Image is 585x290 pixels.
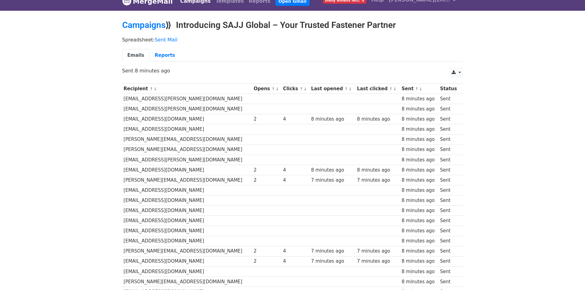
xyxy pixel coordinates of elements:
[254,167,280,174] div: 2
[122,246,252,256] td: [PERSON_NAME][EMAIL_ADDRESS][DOMAIN_NAME]
[122,145,252,155] td: [PERSON_NAME][EMAIL_ADDRESS][DOMAIN_NAME]
[402,177,437,184] div: 8 minutes ago
[554,261,585,290] iframe: Chat Widget
[122,206,252,216] td: [EMAIL_ADDRESS][DOMAIN_NAME]
[402,258,437,265] div: 8 minutes ago
[304,87,307,91] a: ↓
[122,20,166,30] a: Campaigns
[439,185,460,195] td: Sent
[439,134,460,145] td: Sent
[439,84,460,94] th: Status
[155,37,177,43] a: Sent Mail
[252,84,282,94] th: Opens
[283,116,308,123] div: 4
[122,68,463,74] p: Sent 8 minutes ago
[389,87,392,91] a: ↑
[122,256,252,266] td: [EMAIL_ADDRESS][DOMAIN_NAME]
[439,195,460,206] td: Sent
[122,94,252,104] td: [EMAIL_ADDRESS][PERSON_NAME][DOMAIN_NAME]
[439,114,460,124] td: Sent
[345,87,348,91] a: ↑
[402,136,437,143] div: 8 minutes ago
[439,266,460,276] td: Sent
[554,261,585,290] div: 聊天小工具
[439,165,460,175] td: Sent
[122,216,252,226] td: [EMAIL_ADDRESS][DOMAIN_NAME]
[439,104,460,114] td: Sent
[311,167,354,174] div: 8 minutes ago
[402,167,437,174] div: 8 minutes ago
[402,217,437,224] div: 8 minutes ago
[439,124,460,134] td: Sent
[254,177,280,184] div: 2
[122,165,252,175] td: [EMAIL_ADDRESS][DOMAIN_NAME]
[402,207,437,214] div: 8 minutes ago
[122,84,252,94] th: Recipient
[150,49,180,62] a: Reports
[415,87,419,91] a: ↑
[357,167,399,174] div: 8 minutes ago
[272,87,275,91] a: ↑
[402,126,437,133] div: 8 minutes ago
[122,195,252,206] td: [EMAIL_ADDRESS][DOMAIN_NAME]
[282,84,310,94] th: Clicks
[349,87,352,91] a: ↓
[439,246,460,256] td: Sent
[154,87,157,91] a: ↓
[419,87,423,91] a: ↓
[402,146,437,153] div: 8 minutes ago
[283,177,308,184] div: 4
[275,87,279,91] a: ↓
[283,167,308,174] div: 4
[402,248,437,255] div: 8 minutes ago
[402,116,437,123] div: 8 minutes ago
[311,177,354,184] div: 7 minutes ago
[402,238,437,245] div: 8 minutes ago
[357,248,399,255] div: 7 minutes ago
[357,116,399,123] div: 8 minutes ago
[439,155,460,165] td: Sent
[357,177,399,184] div: 7 minutes ago
[439,175,460,185] td: Sent
[402,95,437,102] div: 8 minutes ago
[439,94,460,104] td: Sent
[310,84,356,94] th: Last opened
[311,258,354,265] div: 7 minutes ago
[122,114,252,124] td: [EMAIL_ADDRESS][DOMAIN_NAME]
[122,155,252,165] td: [EMAIL_ADDRESS][PERSON_NAME][DOMAIN_NAME]
[122,185,252,195] td: [EMAIL_ADDRESS][DOMAIN_NAME]
[402,187,437,194] div: 8 minutes ago
[122,49,150,62] a: Emails
[283,248,308,255] div: 4
[150,87,153,91] a: ↑
[122,37,463,43] p: Spreadsheet:
[402,268,437,275] div: 8 minutes ago
[439,145,460,155] td: Sent
[122,20,463,30] h2: ⟫ Introducing SAJJ Global – Your Trusted Fastener Partner
[439,226,460,236] td: Sent
[311,248,354,255] div: 7 minutes ago
[402,157,437,164] div: 8 minutes ago
[439,216,460,226] td: Sent
[311,116,354,123] div: 8 minutes ago
[283,258,308,265] div: 4
[402,106,437,113] div: 8 minutes ago
[122,124,252,134] td: [EMAIL_ADDRESS][DOMAIN_NAME]
[439,206,460,216] td: Sent
[254,258,280,265] div: 2
[439,236,460,246] td: Sent
[254,116,280,123] div: 2
[122,134,252,145] td: [PERSON_NAME][EMAIL_ADDRESS][DOMAIN_NAME]
[402,227,437,234] div: 8 minutes ago
[400,84,439,94] th: Sent
[122,104,252,114] td: [EMAIL_ADDRESS][PERSON_NAME][DOMAIN_NAME]
[439,276,460,287] td: Sent
[122,226,252,236] td: [EMAIL_ADDRESS][DOMAIN_NAME]
[402,197,437,204] div: 8 minutes ago
[357,258,399,265] div: 7 minutes ago
[122,276,252,287] td: [PERSON_NAME][EMAIL_ADDRESS][DOMAIN_NAME]
[393,87,396,91] a: ↓
[122,266,252,276] td: [EMAIL_ADDRESS][DOMAIN_NAME]
[356,84,400,94] th: Last clicked
[439,256,460,266] td: Sent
